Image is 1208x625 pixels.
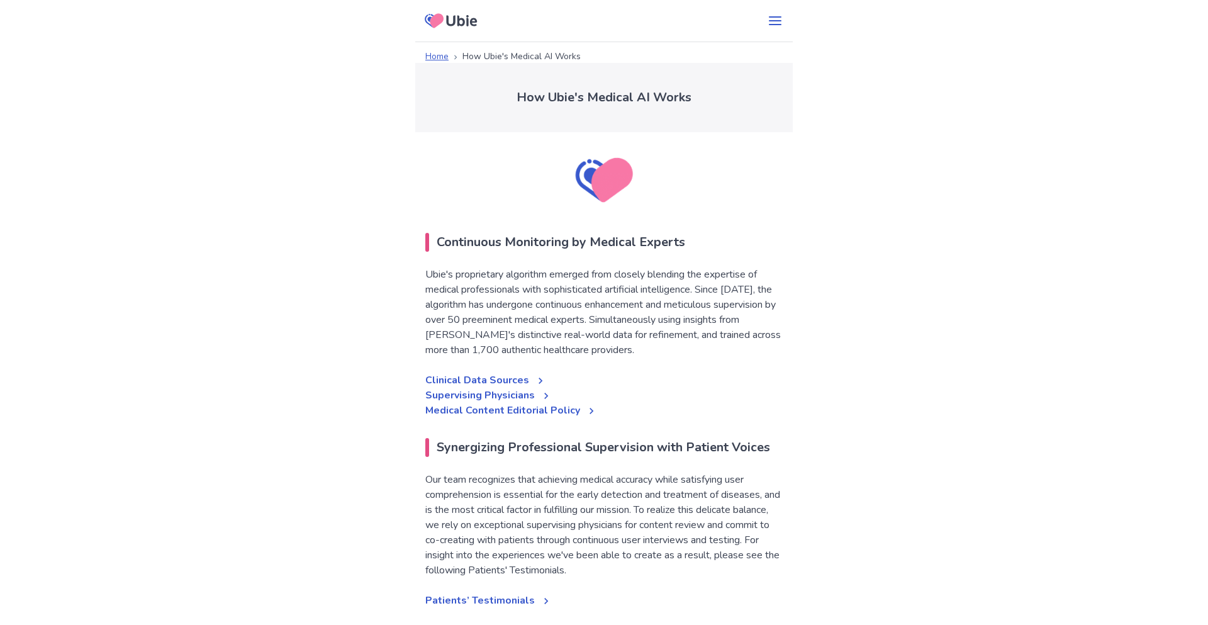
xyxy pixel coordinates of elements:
h1: How Ubie's Medical AI Works [415,88,793,107]
a: Patients’ Testimonials [425,594,552,607]
button: menu [758,8,793,33]
p: Synergizing Professional Supervision with Patient Voices [437,438,770,457]
a: Home [425,50,449,63]
img: Heart mark as Ubie's logo [571,147,637,213]
a: Supervising Physicians [425,388,552,402]
p: Continuous Monitoring by Medical Experts [437,233,685,252]
a: Clinical Data Sources [425,373,547,387]
a: Medical Content Editorial Policy [425,403,598,417]
p: Our team recognizes that achieving medical accuracy while satisfying user comprehension is essent... [425,472,783,578]
p: Ubie's proprietary algorithm emerged from closely blending the expertise of medical professionals... [425,267,783,358]
nav: breadcrumb [425,50,783,63]
span: How Ubie's Medical AI Works [462,50,581,63]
